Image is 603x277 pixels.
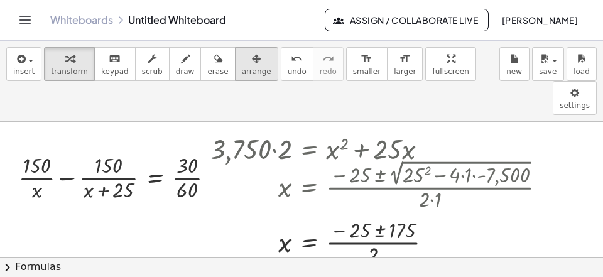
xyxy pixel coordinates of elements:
span: transform [51,67,88,76]
i: format_size [361,52,372,67]
span: smaller [353,67,381,76]
button: format_sizesmaller [346,47,388,81]
span: settings [560,101,590,110]
span: Assign / Collaborate Live [335,14,478,26]
button: arrange [235,47,278,81]
i: redo [322,52,334,67]
button: new [499,47,530,81]
span: load [573,67,590,76]
button: Toggle navigation [15,10,35,30]
span: erase [207,67,228,76]
span: insert [13,67,35,76]
i: format_size [399,52,411,67]
button: load [567,47,597,81]
button: Assign / Collaborate Live [325,9,489,31]
a: Whiteboards [50,14,113,26]
span: larger [394,67,416,76]
span: fullscreen [432,67,469,76]
span: draw [176,67,195,76]
span: arrange [242,67,271,76]
button: insert [6,47,41,81]
button: redoredo [313,47,344,81]
span: undo [288,67,307,76]
button: format_sizelarger [387,47,423,81]
span: redo [320,67,337,76]
button: scrub [135,47,170,81]
i: undo [291,52,303,67]
span: keypad [101,67,129,76]
span: [PERSON_NAME] [501,14,578,26]
button: transform [44,47,95,81]
button: draw [169,47,202,81]
button: undoundo [281,47,313,81]
button: settings [553,81,597,115]
span: new [506,67,522,76]
button: [PERSON_NAME] [491,9,588,31]
button: save [532,47,564,81]
i: keyboard [109,52,121,67]
button: fullscreen [425,47,475,81]
button: erase [200,47,235,81]
span: scrub [142,67,163,76]
span: save [539,67,557,76]
button: keyboardkeypad [94,47,136,81]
